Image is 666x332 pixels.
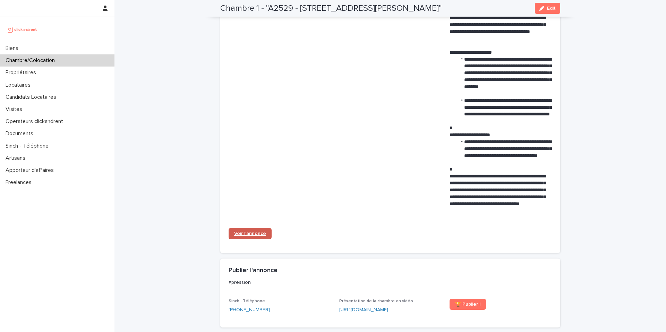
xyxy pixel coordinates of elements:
p: #pression [229,279,549,286]
a: [PHONE_NUMBER] [229,306,270,314]
span: 🏆 Publier ! [455,302,480,307]
a: [URL][DOMAIN_NAME] [339,307,388,312]
span: Voir l'annonce [234,231,266,236]
ringoverc2c-number-84e06f14122c: [PHONE_NUMBER] [229,307,270,312]
span: Edit [547,6,556,11]
span: Présentation de la chambre en vidéo [339,299,413,303]
p: Apporteur d'affaires [3,167,59,174]
p: Freelances [3,179,37,186]
p: Propriétaires [3,69,42,76]
ringoverc2c-84e06f14122c: Call with Ringover [229,307,270,312]
span: Sinch - Téléphone [229,299,265,303]
a: Voir l'annonce [229,228,272,239]
h2: Chambre 1 - "A2529 - [STREET_ADDRESS][PERSON_NAME]" [220,3,442,14]
p: Artisans [3,155,31,161]
h2: Publier l'annonce [229,267,277,274]
a: 🏆 Publier ! [450,299,486,310]
p: Sinch - Téléphone [3,143,54,149]
p: Documents [3,130,39,137]
img: UCB0brd3T0yccxBKYDjQ [6,23,39,36]
p: Candidats Locataires [3,94,62,101]
button: Edit [535,3,560,14]
p: Visites [3,106,28,113]
p: Biens [3,45,24,52]
p: Locataires [3,82,36,88]
p: Operateurs clickandrent [3,118,69,125]
p: Chambre/Colocation [3,57,60,64]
